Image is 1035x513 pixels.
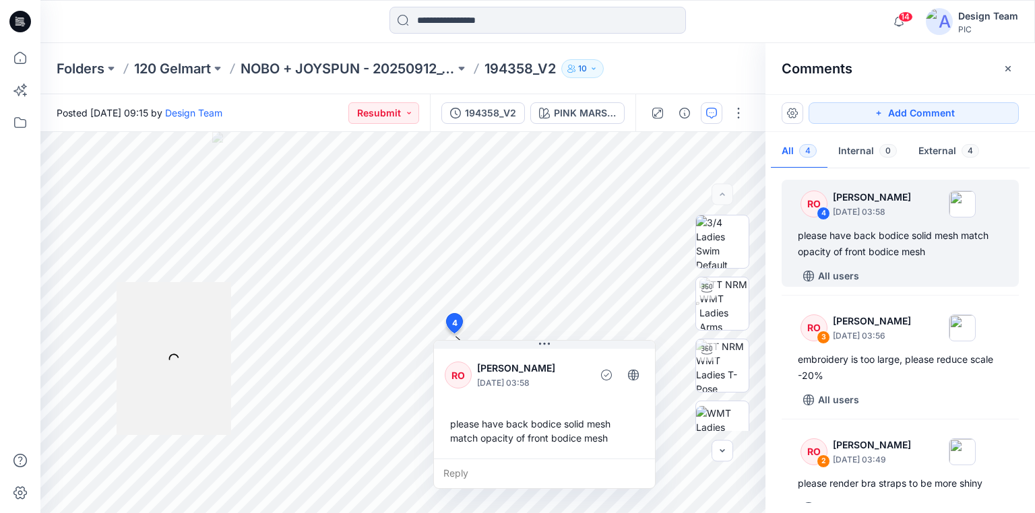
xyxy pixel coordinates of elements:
[57,59,104,78] a: Folders
[799,144,817,158] span: 4
[958,8,1018,24] div: Design Team
[57,106,222,120] span: Posted [DATE] 09:15 by
[798,475,1003,491] div: please render bra straps to be more shiny
[833,313,911,329] p: [PERSON_NAME]
[561,59,604,78] button: 10
[782,61,852,77] h2: Comments
[801,438,827,465] div: RO
[452,317,458,329] span: 4
[801,314,827,341] div: RO
[798,265,865,287] button: All users
[809,102,1019,124] button: Add Comment
[833,437,911,453] p: [PERSON_NAME]
[434,458,655,488] div: Reply
[477,360,587,376] p: [PERSON_NAME]
[962,144,979,158] span: 4
[817,331,830,344] div: 3
[818,392,859,408] p: All users
[817,454,830,468] div: 2
[578,61,587,76] p: 10
[879,144,897,158] span: 0
[696,406,749,448] img: WMT Ladies Swim Front
[833,189,911,205] p: [PERSON_NAME]
[530,102,625,124] button: PINK MARSHMALLOW
[798,351,1003,384] div: embroidery is too large, please reduce scale -20%
[441,102,525,124] button: 194358_V2
[801,191,827,217] div: RO
[798,389,865,411] button: All users
[833,329,911,343] p: [DATE] 03:56
[817,207,830,220] div: 4
[833,205,911,219] p: [DATE] 03:58
[958,24,1018,34] div: PIC
[445,362,472,388] div: RO
[445,411,644,450] div: please have back bodice solid mesh match opacity of front bodice mesh
[898,11,913,22] span: 14
[134,59,211,78] a: 120 Gelmart
[696,215,749,268] img: 3/4 Ladies Swim Default
[908,135,990,169] button: External
[827,135,908,169] button: Internal
[696,339,749,392] img: TT NRM WMT Ladies T-Pose
[926,8,953,35] img: avatar
[477,376,587,390] p: [DATE] 03:58
[833,453,911,467] p: [DATE] 03:49
[484,59,556,78] p: 194358_V2
[818,268,859,284] p: All users
[165,107,222,118] a: Design Team
[465,106,516,121] div: 194358_V2
[798,228,1003,260] div: please have back bodice solid mesh match opacity of front bodice mesh
[699,277,749,330] img: TT NRM WMT Ladies Arms Down
[241,59,455,78] a: NOBO + JOYSPUN - 20250912_120_GC
[554,106,616,121] div: PINK MARSHMALLOW
[771,135,827,169] button: All
[674,102,695,124] button: Details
